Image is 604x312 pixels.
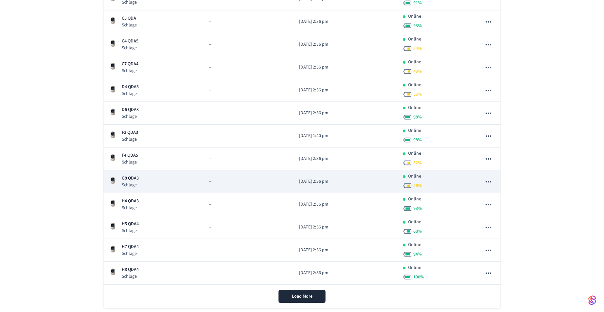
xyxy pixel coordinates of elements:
[299,155,392,162] p: [DATE] 2:36 pm
[299,133,392,139] p: [DATE] 1:40 pm
[122,113,139,120] p: Schlage
[299,87,392,94] p: [DATE] 2:36 pm
[122,175,139,182] p: G8 QDA3
[122,273,139,280] p: Schlage
[109,199,117,207] img: Schlage Sense Smart Deadbolt with Camelot Trim, Front
[209,87,211,94] span: -
[122,152,138,159] p: F4 QDA5
[122,227,139,234] p: Schlage
[209,18,211,25] span: -
[413,251,422,257] span: 94 %
[413,137,422,143] span: 98 %
[122,68,138,74] p: Schlage
[408,173,421,180] p: Online
[299,178,392,185] p: [DATE] 2:36 pm
[122,205,139,211] p: Schlage
[209,41,211,48] span: -
[408,13,421,20] p: Online
[299,18,392,25] p: [DATE] 2:36 pm
[413,205,422,212] span: 93 %
[299,270,392,276] p: [DATE] 2:36 pm
[588,295,596,305] img: SeamLogoGradient.69752ec5.svg
[209,270,211,276] span: -
[122,182,139,188] p: Schlage
[299,201,392,208] p: [DATE] 2:36 pm
[209,247,211,254] span: -
[413,23,422,29] span: 93 %
[122,90,139,97] p: Schlage
[122,221,139,227] p: H5 QDA4
[122,243,139,250] p: H7 QDA4
[408,59,421,66] p: Online
[109,154,117,162] img: Schlage Sense Smart Deadbolt with Camelot Trim, Front
[299,110,392,117] p: [DATE] 2:36 pm
[408,127,421,134] p: Online
[299,224,392,231] p: [DATE] 2:36 pm
[408,242,421,248] p: Online
[122,136,138,143] p: Schlage
[109,177,117,184] img: Schlage Sense Smart Deadbolt with Camelot Trim, Front
[413,91,422,98] span: 56 %
[408,150,421,157] p: Online
[109,108,117,116] img: Schlage Sense Smart Deadbolt with Camelot Trim, Front
[109,17,117,24] img: Schlage Sense Smart Deadbolt with Camelot Trim, Front
[408,264,421,271] p: Online
[122,198,139,205] p: H4 QDA3
[408,219,421,226] p: Online
[413,274,424,280] span: 100 %
[209,133,211,139] span: -
[209,224,211,231] span: -
[413,114,422,120] span: 98 %
[122,84,139,90] p: D4 QDA5
[413,228,422,235] span: 68 %
[209,178,211,185] span: -
[413,45,422,52] span: 54 %
[122,106,139,113] p: D6 QDA3
[408,36,421,43] p: Online
[209,155,211,162] span: -
[209,64,211,71] span: -
[408,82,421,88] p: Online
[413,182,422,189] span: 56 %
[413,68,422,75] span: 43 %
[278,290,326,303] button: Load More
[109,268,117,276] img: Schlage Sense Smart Deadbolt with Camelot Trim, Front
[408,196,421,203] p: Online
[122,250,139,257] p: Schlage
[299,64,392,71] p: [DATE] 2:36 pm
[109,39,117,47] img: Schlage Sense Smart Deadbolt with Camelot Trim, Front
[109,245,117,253] img: Schlage Sense Smart Deadbolt with Camelot Trim, Front
[299,41,392,48] p: [DATE] 2:36 pm
[292,293,312,300] span: Load More
[122,266,139,273] p: H8 QDA4
[209,110,211,117] span: -
[299,247,392,254] p: [DATE] 2:36 pm
[122,45,138,51] p: Schlage
[122,61,138,68] p: C7 QDA4
[122,159,138,165] p: Schlage
[408,104,421,111] p: Online
[109,62,117,70] img: Schlage Sense Smart Deadbolt with Camelot Trim, Front
[109,222,117,230] img: Schlage Sense Smart Deadbolt with Camelot Trim, Front
[109,131,117,139] img: Schlage Sense Smart Deadbolt with Camelot Trim, Front
[122,22,137,28] p: Schlage
[413,160,422,166] span: 52 %
[209,201,211,208] span: -
[109,85,117,93] img: Schlage Sense Smart Deadbolt with Camelot Trim, Front
[122,15,137,22] p: C3 QDA
[122,129,138,136] p: F2 QDA3
[122,38,138,45] p: C4 QDA5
